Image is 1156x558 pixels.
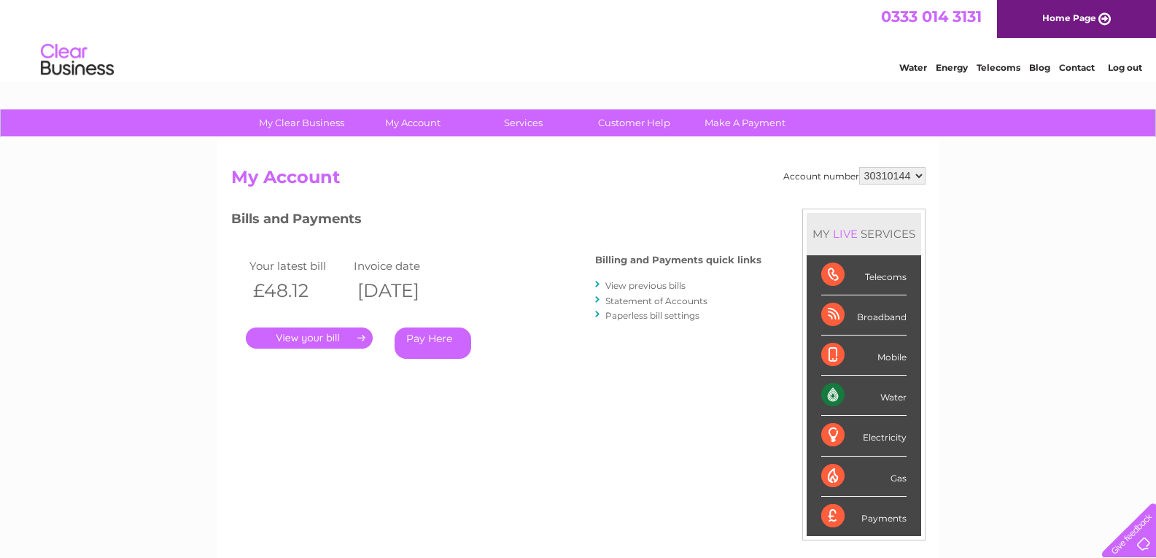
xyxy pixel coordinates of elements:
[350,256,455,276] td: Invoice date
[246,276,351,306] th: £48.12
[352,109,473,136] a: My Account
[821,255,907,295] div: Telecoms
[463,109,583,136] a: Services
[231,209,761,234] h3: Bills and Payments
[807,213,921,255] div: MY SERVICES
[246,256,351,276] td: Your latest bill
[1059,62,1095,73] a: Contact
[830,227,861,241] div: LIVE
[821,295,907,336] div: Broadband
[821,376,907,416] div: Water
[821,497,907,536] div: Payments
[899,62,927,73] a: Water
[977,62,1020,73] a: Telecoms
[821,416,907,456] div: Electricity
[350,276,455,306] th: [DATE]
[821,457,907,497] div: Gas
[395,328,471,359] a: Pay Here
[936,62,968,73] a: Energy
[783,167,926,185] div: Account number
[821,336,907,376] div: Mobile
[605,295,707,306] a: Statement of Accounts
[231,167,926,195] h2: My Account
[605,310,699,321] a: Paperless bill settings
[40,38,115,82] img: logo.png
[595,255,761,266] h4: Billing and Payments quick links
[685,109,805,136] a: Make A Payment
[234,8,923,71] div: Clear Business is a trading name of Verastar Limited (registered in [GEOGRAPHIC_DATA] No. 3667643...
[605,280,686,291] a: View previous bills
[574,109,694,136] a: Customer Help
[241,109,362,136] a: My Clear Business
[246,328,373,349] a: .
[881,7,982,26] a: 0333 014 3131
[1108,62,1142,73] a: Log out
[1029,62,1050,73] a: Blog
